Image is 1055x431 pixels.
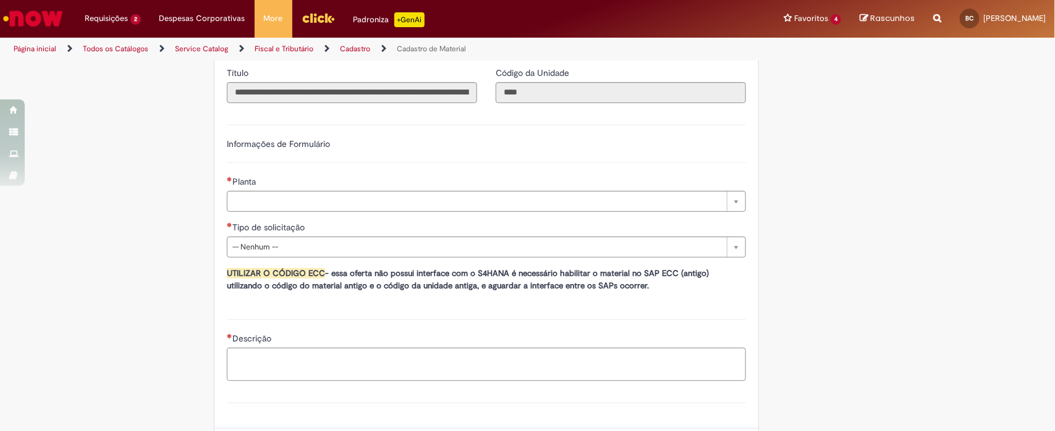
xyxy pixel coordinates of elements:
a: Service Catalog [175,44,228,54]
a: Cadastro de Material [397,44,466,54]
a: Fiscal e Tributário [255,44,313,54]
span: Despesas Corporativas [159,12,245,25]
span: 4 [831,14,841,25]
label: Somente leitura - Código da Unidade [496,67,572,79]
img: ServiceNow [1,6,65,31]
span: Necessários [227,222,232,227]
input: Título [227,82,477,103]
span: Necessários [227,333,232,338]
input: Código da Unidade [496,82,746,103]
span: [PERSON_NAME] [983,13,1046,23]
label: Somente leitura - Título [227,67,251,79]
img: click_logo_yellow_360x200.png [302,9,335,27]
span: More [264,12,283,25]
strong: - [325,268,329,278]
span: Rascunhos [870,12,915,24]
span: Favoritos [794,12,828,25]
a: Limpar campo Planta [227,191,746,212]
ul: Trilhas de página [9,38,694,61]
span: essa oferta não possui interface com o S4HANA é necessário habilitar o material no SAP ECC (antig... [227,268,709,291]
span: Necessários - Planta [232,176,258,187]
span: Somente leitura - Código da Unidade [496,67,572,78]
span: Descrição [232,333,274,344]
span: Tipo de solicitação [232,222,307,233]
span: 2 [130,14,141,25]
label: Informações de Formulário [227,138,330,149]
span: BC [966,14,974,22]
a: Todos os Catálogos [83,44,148,54]
span: Requisições [85,12,128,25]
a: Rascunhos [860,13,915,25]
p: +GenAi [394,12,425,27]
span: -- Nenhum -- [232,237,721,257]
div: Padroniza [354,12,425,27]
span: Somente leitura - Título [227,67,251,78]
a: Cadastro [340,44,370,54]
textarea: Descrição [227,348,746,382]
span: Necessários [227,177,232,182]
strong: UTILIZAR O CÓDIGO ECC [227,268,325,278]
a: Página inicial [14,44,56,54]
